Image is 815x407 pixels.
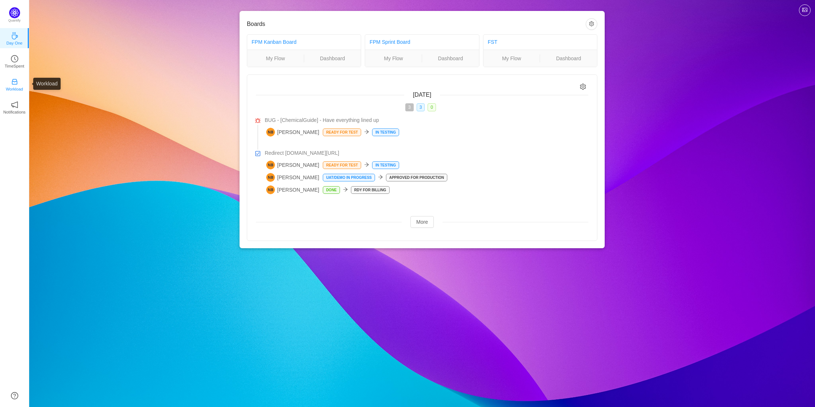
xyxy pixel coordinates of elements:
[413,92,431,98] span: [DATE]
[266,185,275,194] img: NB
[11,57,18,65] a: icon: clock-circleTimeSpent
[9,7,20,18] img: Quantify
[364,129,369,134] i: icon: arrow-right
[378,174,383,180] i: icon: arrow-right
[266,161,275,169] img: NB
[365,54,422,62] a: My Flow
[405,103,414,111] span: 3
[11,80,18,88] a: icon: inboxWorkload
[6,40,22,46] p: Day One
[586,18,597,30] button: icon: setting
[323,174,375,181] p: UAT/Demo in Progress
[580,84,586,90] i: icon: setting
[540,54,597,62] a: Dashboard
[351,187,389,193] p: Rdy for Billing
[266,173,275,182] img: NB
[11,55,18,62] i: icon: clock-circle
[265,116,588,124] a: BUG - [ChemicalGuide] - Have everything lined up
[410,216,434,228] button: More
[247,54,304,62] a: My Flow
[5,63,24,69] p: TimeSpent
[422,54,479,62] a: Dashboard
[323,162,361,169] p: Ready for Test
[265,149,588,157] a: Redirect [DOMAIN_NAME][URL]
[265,116,379,124] span: BUG - [ChemicalGuide] - Have everything lined up
[11,103,18,111] a: icon: notificationNotifications
[266,185,319,194] span: [PERSON_NAME]
[266,173,319,182] span: [PERSON_NAME]
[11,34,18,42] a: icon: coffeeDay One
[247,20,586,28] h3: Boards
[266,128,319,137] span: [PERSON_NAME]
[343,187,348,192] i: icon: arrow-right
[304,54,361,62] a: Dashboard
[488,39,497,45] a: FST
[266,128,275,137] img: NB
[11,32,18,39] i: icon: coffee
[417,103,425,111] span: 3
[11,101,18,108] i: icon: notification
[11,392,18,399] a: icon: question-circle
[483,54,540,62] a: My Flow
[428,103,436,111] span: 0
[6,86,23,92] p: Workload
[372,129,399,136] p: In Testing
[386,174,447,181] p: Approved for production
[3,109,26,115] p: Notifications
[8,18,21,23] p: Quantify
[252,39,296,45] a: FPM Kanban Board
[266,161,319,169] span: [PERSON_NAME]
[364,162,369,167] i: icon: arrow-right
[265,149,339,157] span: Redirect [DOMAIN_NAME][URL]
[370,39,410,45] a: FPM Sprint Board
[323,187,340,193] p: Done
[11,78,18,85] i: icon: inbox
[372,162,399,169] p: In Testing
[323,129,361,136] p: Ready for Test
[799,4,811,16] button: icon: picture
